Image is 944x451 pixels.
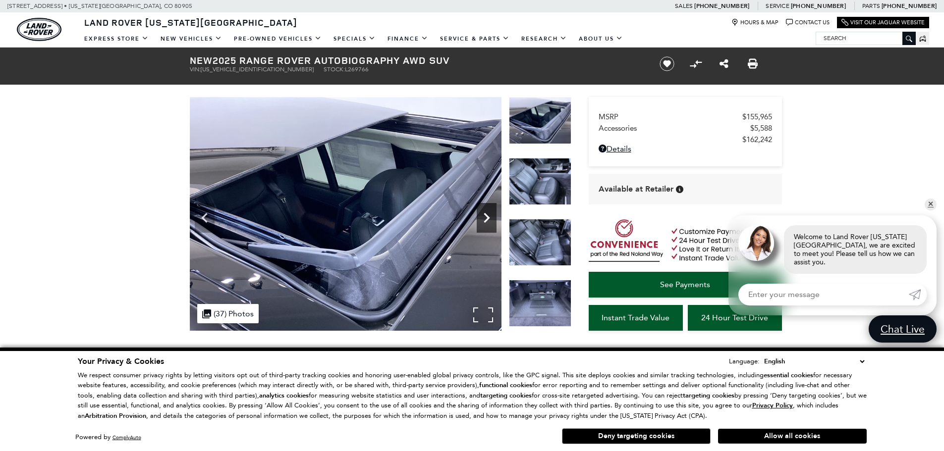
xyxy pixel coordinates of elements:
[190,97,501,331] img: New 2025 Belgravia Green Land Rover Autobiography image 27
[78,30,155,48] a: EXPRESS STORE
[190,66,201,73] span: VIN:
[197,304,259,323] div: (37) Photos
[752,401,793,410] u: Privacy Policy
[750,124,772,133] span: $5,588
[324,66,345,73] span: Stock:
[85,411,146,420] strong: Arbitration Provision
[599,135,772,144] a: $162,242
[599,112,772,121] a: MSRP $155,965
[589,305,683,331] a: Instant Trade Value
[683,391,734,400] strong: targeting cookies
[195,203,215,233] div: Previous
[764,371,813,380] strong: essential cookies
[742,112,772,121] span: $155,965
[786,19,830,26] a: Contact Us
[7,2,192,9] a: [STREET_ADDRESS] • [US_STATE][GEOGRAPHIC_DATA], CO 80905
[75,434,141,441] div: Powered by
[599,112,742,121] span: MSRP
[17,18,61,41] img: Land Rover
[509,280,571,327] img: New 2025 Belgravia Green Land Rover Autobiography image 30
[738,284,909,305] input: Enter your message
[688,56,703,71] button: Compare Vehicle
[791,2,846,10] a: [PHONE_NUMBER]
[477,203,497,233] div: Next
[479,381,532,390] strong: functional cookies
[434,30,515,48] a: Service & Parts
[112,434,141,441] a: ComplyAuto
[345,66,369,73] span: L269766
[599,124,772,133] a: Accessories $5,588
[784,225,927,274] div: Welcome to Land Rover [US_STATE][GEOGRAPHIC_DATA], we are excited to meet you! Please tell us how...
[78,370,867,421] p: We respect consumer privacy rights by letting visitors opt out of third-party tracking cookies an...
[259,391,309,400] strong: analytics cookies
[729,358,760,364] div: Language:
[509,219,571,266] img: New 2025 Belgravia Green Land Rover Autobiography image 29
[515,30,573,48] a: Research
[509,97,571,144] img: New 2025 Belgravia Green Land Rover Autobiography image 27
[675,2,693,9] span: Sales
[589,272,782,298] a: See Payments
[84,16,297,28] span: Land Rover [US_STATE][GEOGRAPHIC_DATA]
[382,30,434,48] a: Finance
[78,16,303,28] a: Land Rover [US_STATE][GEOGRAPHIC_DATA]
[17,18,61,41] a: land-rover
[573,30,629,48] a: About Us
[660,280,710,289] span: See Payments
[599,184,673,195] span: Available at Retailer
[731,19,778,26] a: Hours & Map
[599,124,750,133] span: Accessories
[909,284,927,305] a: Submit
[676,186,683,193] div: Vehicle is in stock and ready for immediate delivery. Due to demand, availability is subject to c...
[766,2,789,9] span: Service
[862,2,880,9] span: Parts
[720,58,728,70] a: Share this New 2025 Range Rover Autobiography AWD SUV
[752,401,793,409] a: Privacy Policy
[688,305,782,331] a: 24 Hour Test Drive
[718,429,867,444] button: Allow all cookies
[816,32,915,44] input: Search
[841,19,925,26] a: Visit Our Jaguar Website
[328,30,382,48] a: Specials
[742,135,772,144] span: $162,242
[562,428,711,444] button: Deny targeting cookies
[882,2,937,10] a: [PHONE_NUMBER]
[762,356,867,367] select: Language Select
[694,2,749,10] a: [PHONE_NUMBER]
[201,66,314,73] span: [US_VEHICLE_IDENTIFICATION_NUMBER]
[738,225,774,261] img: Agent profile photo
[190,53,213,67] strong: New
[869,315,937,343] a: Chat Live
[78,30,629,48] nav: Main Navigation
[480,391,532,400] strong: targeting cookies
[190,55,643,66] h1: 2025 Range Rover Autobiography AWD SUV
[599,144,772,153] a: Details
[78,356,164,367] span: Your Privacy & Cookies
[656,56,678,72] button: Save vehicle
[701,313,768,322] span: 24 Hour Test Drive
[748,58,758,70] a: Print this New 2025 Range Rover Autobiography AWD SUV
[876,322,930,336] span: Chat Live
[155,30,228,48] a: New Vehicles
[509,158,571,205] img: New 2025 Belgravia Green Land Rover Autobiography image 28
[228,30,328,48] a: Pre-Owned Vehicles
[602,313,669,322] span: Instant Trade Value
